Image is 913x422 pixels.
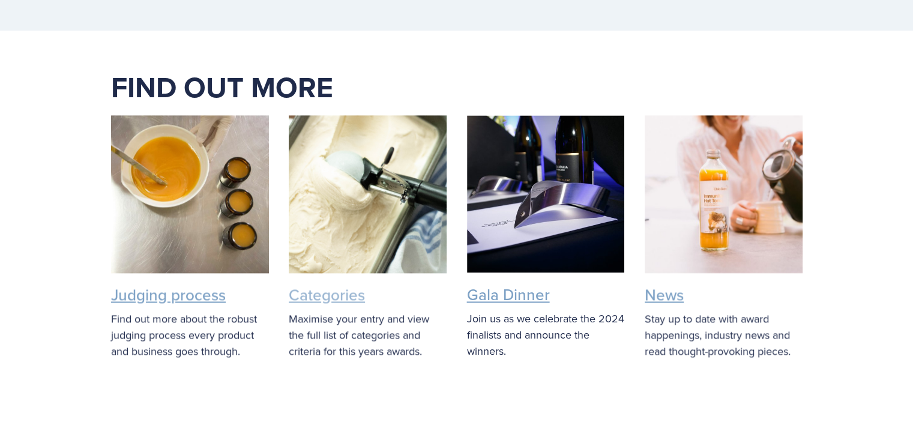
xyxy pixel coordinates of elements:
a: News [645,283,684,306]
a: Judging process [111,283,226,306]
p: Maximise your entry and view the full list of categories and criteria for this years awards. [289,310,447,359]
p: Stay up to date with award happenings, industry news and read thought-provoking pieces. [645,310,803,359]
h1: FIND OUT MORE [111,69,803,105]
p: Join us as we celebrate the 2024 finalists and announce the winners. [467,310,625,359]
a: Gala Dinner [467,283,550,306]
p: Find out more about the robust judging process every product and business goes through. [111,310,269,359]
a: Categories [289,283,365,306]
